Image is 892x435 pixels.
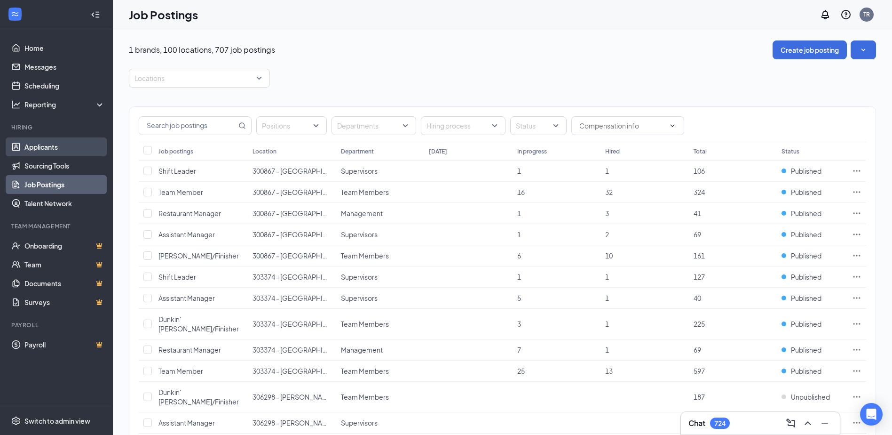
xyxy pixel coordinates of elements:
span: Published [791,366,821,376]
span: 32 [605,188,613,196]
a: OnboardingCrown [24,236,105,255]
button: ComposeMessage [783,416,798,431]
span: 300867 - [GEOGRAPHIC_DATA] [253,251,349,260]
td: 300867 - Cocoa Beach [248,161,336,182]
a: Talent Network [24,194,105,213]
button: Create job posting [773,40,847,59]
span: 1 [517,273,521,281]
div: Payroll [11,321,103,329]
span: 1 [517,230,521,239]
svg: Ellipses [852,293,861,303]
th: In progress [513,142,601,161]
span: 106 [694,167,705,175]
span: Team Member [158,367,203,375]
td: Team Members [336,382,425,412]
h3: Chat [688,418,705,428]
svg: Analysis [11,100,21,109]
span: Team Members [341,251,389,260]
a: Messages [24,57,105,76]
span: 13 [605,367,613,375]
td: 303374 - Port Orange US 1 [248,288,336,309]
span: 1 [605,320,609,328]
td: Team Members [336,361,425,382]
a: DocumentsCrown [24,274,105,293]
span: 303374 - [GEOGRAPHIC_DATA] US 1 [253,273,363,281]
span: 1 [605,346,609,354]
div: Hiring [11,123,103,131]
p: 1 brands, 100 locations, 707 job postings [129,45,275,55]
span: Published [791,209,821,218]
a: Home [24,39,105,57]
svg: MagnifyingGlass [238,122,246,129]
td: 300867 - Cocoa Beach [248,203,336,224]
td: Supervisors [336,412,425,434]
svg: ComposeMessage [785,418,797,429]
span: 300867 - [GEOGRAPHIC_DATA] [253,188,349,196]
svg: Ellipses [852,366,861,376]
span: Assistant Manager [158,419,215,427]
button: SmallChevronDown [851,40,876,59]
td: 300867 - Cocoa Beach [248,182,336,203]
svg: Ellipses [852,345,861,354]
th: Status [777,142,847,161]
span: Assistant Manager [158,230,215,239]
span: Published [791,187,821,197]
span: Assistant Manager [158,294,215,302]
span: 187 [694,393,705,401]
span: Shift Leader [158,167,196,175]
svg: Settings [11,416,21,426]
svg: Ellipses [852,272,861,282]
span: 40 [694,294,701,302]
span: 3 [605,209,609,217]
span: 306298 - [PERSON_NAME] [253,419,334,427]
td: Team Members [336,182,425,203]
svg: WorkstreamLogo [10,9,20,19]
div: TR [863,10,870,18]
span: Published [791,230,821,239]
span: 1 [517,209,521,217]
th: Hired [600,142,689,161]
td: Team Members [336,245,425,266]
span: 306298 - [PERSON_NAME] [253,393,334,401]
span: Team Members [341,367,389,375]
td: Supervisors [336,161,425,182]
span: Published [791,345,821,354]
svg: Ellipses [852,166,861,176]
span: 1 [605,167,609,175]
span: 10 [605,251,613,260]
div: 724 [714,419,726,427]
svg: QuestionInfo [840,9,852,20]
span: Management [341,346,383,354]
svg: ChevronDown [669,122,676,129]
span: 597 [694,367,705,375]
span: Dunkin' [PERSON_NAME]/Finisher [158,388,239,406]
td: 303374 - Port Orange US 1 [248,266,336,288]
span: Team Members [341,188,389,196]
span: Restaurant Manager [158,209,221,217]
span: 1 [517,167,521,175]
span: 303374 - [GEOGRAPHIC_DATA] US 1 [253,320,363,328]
span: 2 [605,230,609,239]
td: 300867 - Cocoa Beach [248,224,336,245]
span: Team Member [158,188,203,196]
span: Management [341,209,383,217]
td: Team Members [336,309,425,339]
a: Applicants [24,137,105,156]
span: 5 [517,294,521,302]
td: Management [336,203,425,224]
svg: Ellipses [852,187,861,197]
span: 303374 - [GEOGRAPHIC_DATA] US 1 [253,294,363,302]
div: Department [341,147,374,155]
svg: ChevronUp [802,418,813,429]
button: Minimize [817,416,832,431]
span: 300867 - [GEOGRAPHIC_DATA] [253,167,349,175]
span: Published [791,319,821,329]
span: Supervisors [341,167,378,175]
span: Supervisors [341,294,378,302]
span: 225 [694,320,705,328]
svg: Ellipses [852,319,861,329]
span: 161 [694,251,705,260]
span: 127 [694,273,705,281]
svg: Ellipses [852,209,861,218]
span: Dunkin' [PERSON_NAME]/Finisher [158,315,239,333]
